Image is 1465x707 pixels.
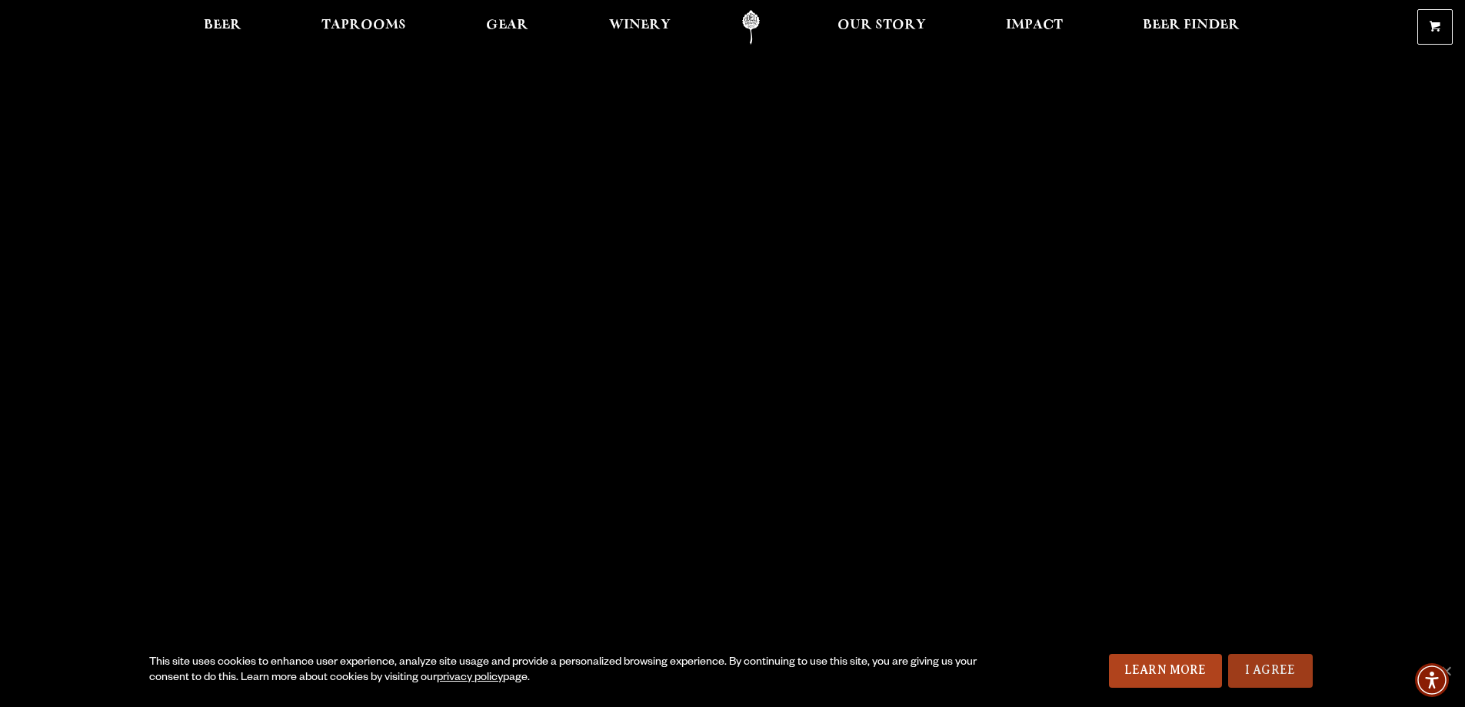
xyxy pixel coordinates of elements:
a: Winery [599,10,681,45]
span: Taprooms [321,19,406,32]
span: Gear [486,19,528,32]
a: Odell Home [722,10,780,45]
span: Beer Finder [1143,19,1240,32]
a: Gear [476,10,538,45]
a: I Agree [1228,654,1313,688]
a: Learn More [1109,654,1222,688]
a: Beer Finder [1133,10,1250,45]
span: Beer [204,19,241,32]
span: Impact [1006,19,1063,32]
div: This site uses cookies to enhance user experience, analyze site usage and provide a personalized ... [149,655,982,686]
a: privacy policy [437,672,503,685]
div: Accessibility Menu [1415,663,1449,697]
span: Our Story [837,19,926,32]
a: Our Story [827,10,936,45]
a: Impact [996,10,1073,45]
span: Winery [609,19,671,32]
a: Beer [194,10,251,45]
a: Taprooms [311,10,416,45]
